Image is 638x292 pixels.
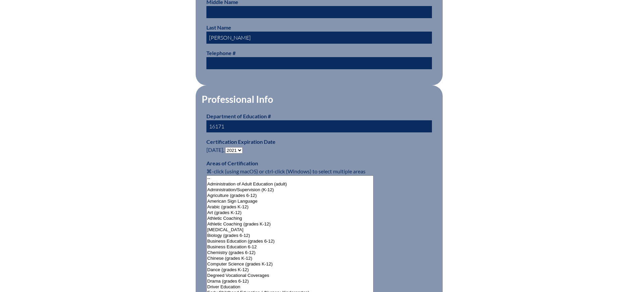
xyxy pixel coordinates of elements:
option: Business Education (grades 6-12) [207,239,374,244]
option: Agriculture (grades 6-12) [207,193,374,199]
option: American Sign Language [207,199,374,204]
option: Art (grades K-12) [207,210,374,216]
label: Telephone # [206,50,236,56]
span: [DATE], [206,147,224,153]
option: Drama (grades 6-12) [207,279,374,284]
option: Athletic Coaching [207,216,374,221]
option: [MEDICAL_DATA] [207,227,374,233]
option: Arabic (grades K-12) [207,204,374,210]
label: Department of Education # [206,113,271,119]
label: Certification Expiration Date [206,138,276,145]
option: Dance (grades K-12) [207,267,374,273]
option: Administration/Supervision (K-12) [207,187,374,193]
label: Last Name [206,24,231,31]
option: Administration of Adult Education (adult) [207,181,374,187]
option: Business Education 6-12 [207,244,374,250]
option: Chinese (grades K-12) [207,256,374,261]
option: -- [207,176,374,181]
label: Areas of Certification [206,160,258,166]
option: Biology (grades 6-12) [207,233,374,239]
option: Computer Science (grades K-12) [207,261,374,267]
option: Driver Education [207,284,374,290]
legend: Professional Info [201,93,274,105]
option: Degreed Vocational Coverages [207,273,374,279]
option: Chemistry (grades 6-12) [207,250,374,256]
option: Athletic Coaching (grades K-12) [207,221,374,227]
